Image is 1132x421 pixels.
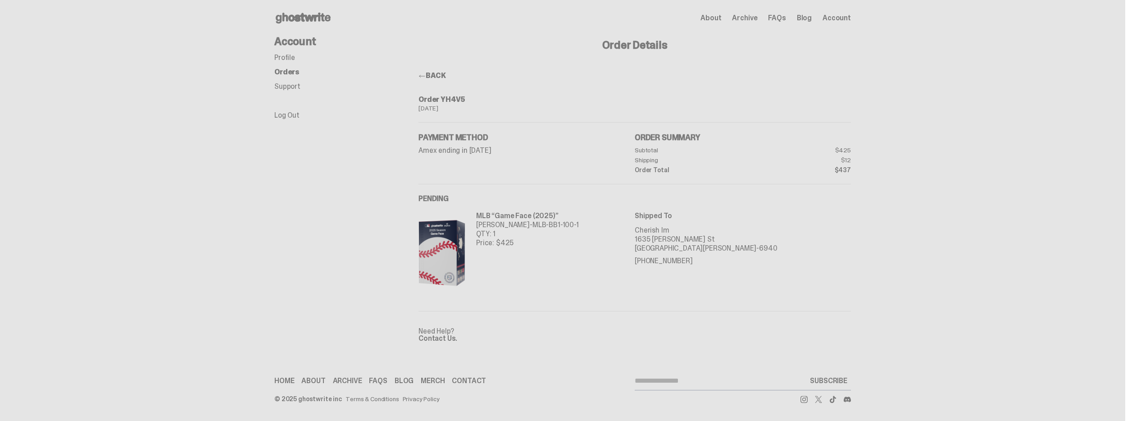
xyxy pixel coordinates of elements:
[421,378,445,385] a: Merch
[476,238,579,247] p: Price: $425
[301,378,325,385] a: About
[768,14,786,22] a: FAQs
[635,211,851,220] p: Shipped To
[274,396,342,402] div: © 2025 ghostwrite inc
[635,157,743,163] dt: Shipping
[476,229,579,238] p: QTY: 1
[418,334,457,343] a: Contact Us.
[274,36,418,47] h4: Account
[476,220,579,229] p: [PERSON_NAME]-MLB-BB1-100-1
[418,311,851,342] div: Need Help?
[333,378,362,385] a: Archive
[418,195,851,202] h6: PENDING
[403,396,440,402] a: Privacy Policy
[346,396,399,402] a: Terms & Conditions
[274,82,300,91] a: Support
[743,147,851,153] dd: $425
[274,67,300,77] a: Orders
[418,147,635,154] div: Amex ending in [DATE]
[418,105,851,111] div: [DATE]
[418,71,446,80] a: BACK
[732,14,757,22] a: Archive
[635,226,851,235] p: Cherish Im
[635,244,851,253] p: [GEOGRAPHIC_DATA][PERSON_NAME]-6940
[635,147,743,153] dt: Subtotal
[797,14,812,22] a: Blog
[743,167,851,173] dd: $437
[274,110,300,120] a: Log Out
[452,378,486,385] a: Contact
[635,133,851,142] h5: Order Summary
[274,53,295,62] a: Profile
[476,211,579,220] p: MLB “Game Face (2025)”
[418,40,851,50] h4: Order Details
[806,372,851,390] button: SUBSCRIBE
[743,157,851,163] dd: $12
[418,133,635,142] h5: Payment Method
[823,14,851,22] a: Account
[274,378,294,385] a: Home
[418,96,851,103] div: Order YH4V5
[369,378,387,385] a: FAQs
[635,235,851,244] p: 1635 [PERSON_NAME] St
[700,14,721,22] a: About
[395,378,414,385] a: Blog
[635,167,743,173] dt: Order Total
[635,256,851,265] p: [PHONE_NUMBER]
